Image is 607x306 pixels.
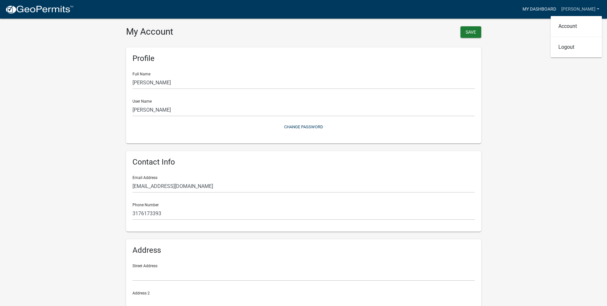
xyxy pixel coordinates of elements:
h6: Profile [132,54,475,63]
h6: Contact Info [132,157,475,167]
h3: My Account [126,26,299,37]
a: Account [551,19,602,34]
button: Save [460,26,481,38]
a: Logout [551,39,602,55]
a: My Dashboard [520,3,559,15]
div: [PERSON_NAME] [551,16,602,57]
a: [PERSON_NAME] [559,3,602,15]
h6: Address [132,246,475,255]
button: Change Password [132,122,475,132]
